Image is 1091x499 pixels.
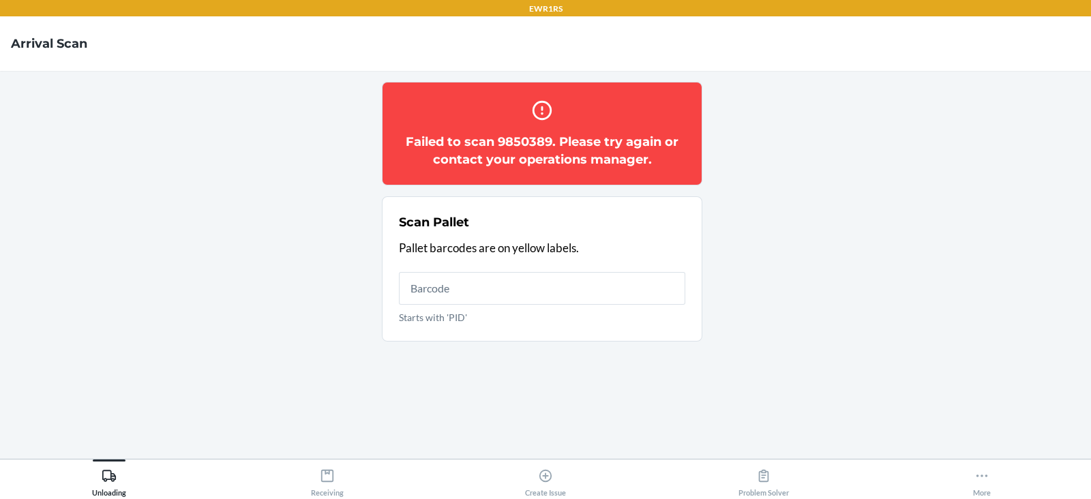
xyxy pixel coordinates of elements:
button: More [873,459,1091,497]
div: More [973,463,991,497]
button: Receiving [218,459,436,497]
div: Unloading [92,463,126,497]
p: EWR1RS [529,3,563,15]
input: Starts with 'PID' [399,272,685,305]
button: Problem Solver [655,459,873,497]
div: Create Issue [525,463,566,497]
h2: Failed to scan 9850389. Please try again or contact your operations manager. [399,133,685,168]
div: Problem Solver [738,463,789,497]
p: Starts with 'PID' [399,310,685,324]
h2: Scan Pallet [399,213,469,231]
div: Receiving [311,463,344,497]
p: Pallet barcodes are on yellow labels. [399,239,685,257]
button: Create Issue [436,459,655,497]
h4: Arrival Scan [11,35,87,52]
